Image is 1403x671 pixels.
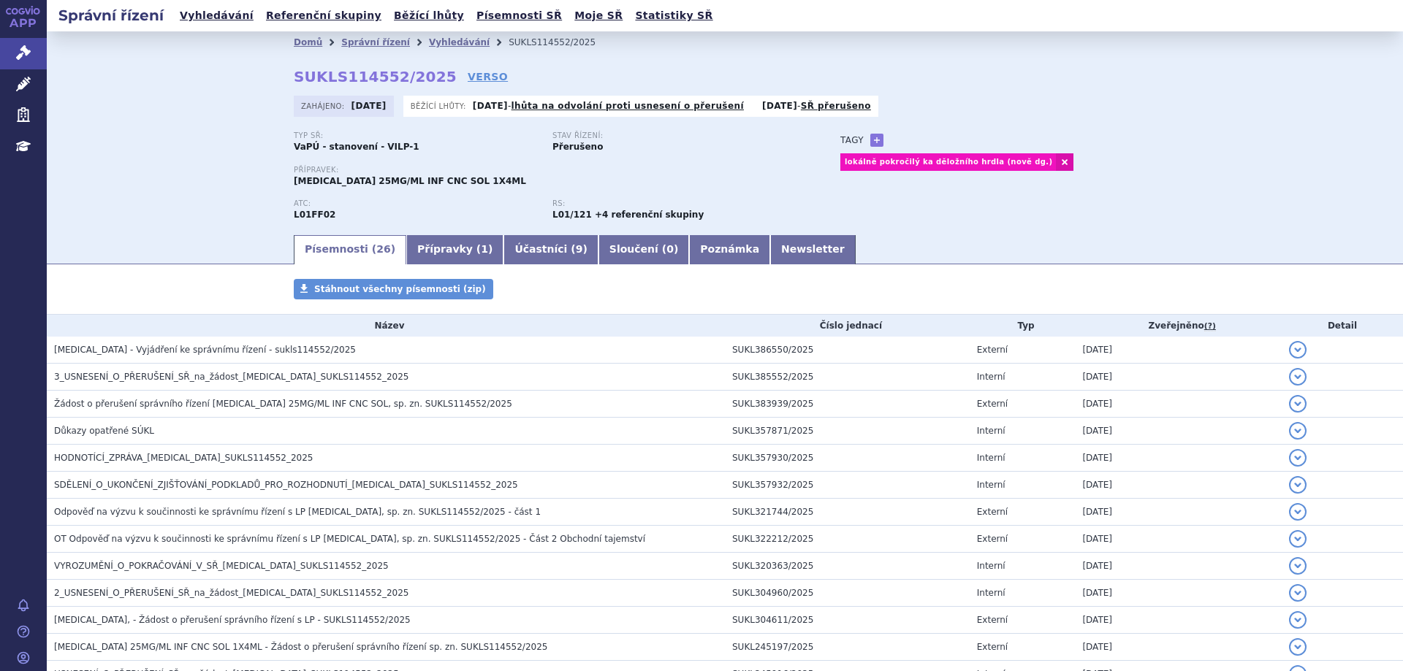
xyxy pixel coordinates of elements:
[314,284,486,294] span: Stáhnout všechny písemnosti (zip)
[1075,445,1282,472] td: [DATE]
[595,210,704,220] strong: +4 referenční skupiny
[1289,557,1307,575] button: detail
[54,453,313,463] span: HODNOTÍCÍ_ZPRÁVA_KEYTRUDA_SUKLS114552_2025
[552,210,592,220] strong: pembrolizumab
[977,345,1008,355] span: Externí
[598,235,689,264] a: Sloučení (0)
[294,166,811,175] p: Přípravek:
[725,315,970,337] th: Číslo jednací
[1075,418,1282,445] td: [DATE]
[1075,553,1282,580] td: [DATE]
[1289,611,1307,629] button: detail
[1289,422,1307,440] button: detail
[801,101,871,111] a: SŘ přerušeno
[54,372,408,382] span: 3_USNESENÍ_O_PŘERUŠENÍ_SŘ_na_žádost_KEYTRUDA_SUKLS114552_2025
[47,315,725,337] th: Název
[1289,476,1307,494] button: detail
[552,142,603,152] strong: Přerušeno
[294,199,538,208] p: ATC:
[294,235,406,264] a: Písemnosti (26)
[1289,638,1307,656] button: detail
[294,210,335,220] strong: PEMBROLIZUMAB
[840,131,864,149] h3: Tagy
[570,6,627,26] a: Moje SŘ
[552,199,796,208] p: RS:
[1075,607,1282,634] td: [DATE]
[481,243,488,255] span: 1
[725,634,970,661] td: SUKL245197/2025
[503,235,598,264] a: Účastníci (9)
[762,101,797,111] strong: [DATE]
[762,100,871,112] p: -
[840,153,1056,171] a: lokálně pokročilý ka děložního hrdla (nově dg.)
[666,243,674,255] span: 0
[47,5,175,26] h2: Správní řízení
[977,426,1005,436] span: Interní
[977,642,1008,652] span: Externí
[54,426,154,436] span: Důkazy opatřené SÚKL
[689,235,770,264] a: Poznámka
[54,561,389,571] span: VYROZUMĚNÍ_O_POKRAČOVÁNÍ_V_SŘ_KEYTRUDA_SUKLS114552_2025
[54,615,411,625] span: KEYTRUDA, - Žádost o přerušení správního řízení s LP - SUKLS114552/2025
[468,69,508,84] a: VERSO
[472,6,566,26] a: Písemnosti SŘ
[54,480,518,490] span: SDĚLENÍ_O_UKONČENÍ_ZJIŠŤOVÁNÍ_PODKLADŮ_PRO_ROZHODNUTÍ_KEYTRUDA_SUKLS114552_2025
[294,68,457,85] strong: SUKLS114552/2025
[725,553,970,580] td: SUKL320363/2025
[770,235,856,264] a: Newsletter
[389,6,468,26] a: Běžící lhůty
[725,418,970,445] td: SUKL357871/2025
[977,588,1005,598] span: Interní
[970,315,1076,337] th: Typ
[509,31,615,53] li: SUKLS114552/2025
[631,6,717,26] a: Statistiky SŘ
[725,472,970,499] td: SUKL357932/2025
[1289,449,1307,467] button: detail
[1075,499,1282,526] td: [DATE]
[1289,503,1307,521] button: detail
[54,399,512,409] span: Žádost o přerušení správního řízení Keytruda 25MG/ML INF CNC SOL, sp. zn. SUKLS114552/2025
[1075,580,1282,607] td: [DATE]
[725,445,970,472] td: SUKL357930/2025
[977,534,1008,544] span: Externí
[1075,337,1282,364] td: [DATE]
[977,561,1005,571] span: Interní
[512,101,744,111] a: lhůta na odvolání proti usnesení o přerušení
[301,100,347,112] span: Zahájeno:
[1075,634,1282,661] td: [DATE]
[1075,472,1282,499] td: [DATE]
[376,243,390,255] span: 26
[351,101,387,111] strong: [DATE]
[411,100,469,112] span: Běžící lhůty:
[406,235,503,264] a: Přípravky (1)
[725,607,970,634] td: SUKL304611/2025
[977,453,1005,463] span: Interní
[977,615,1008,625] span: Externí
[1075,364,1282,391] td: [DATE]
[294,37,322,47] a: Domů
[1289,530,1307,548] button: detail
[175,6,258,26] a: Vyhledávání
[294,131,538,140] p: Typ SŘ:
[1289,584,1307,602] button: detail
[725,499,970,526] td: SUKL321744/2025
[294,142,419,152] strong: VaPÚ - stanovení - VILP-1
[725,391,970,418] td: SUKL383939/2025
[294,176,526,186] span: [MEDICAL_DATA] 25MG/ML INF CNC SOL 1X4ML
[977,399,1008,409] span: Externí
[473,101,508,111] strong: [DATE]
[1289,341,1307,358] button: detail
[341,37,410,47] a: Správní řízení
[977,480,1005,490] span: Interní
[54,507,541,517] span: Odpověď na výzvu k součinnosti ke správnímu řízení s LP Keytruda, sp. zn. SUKLS114552/2025 - část 1
[1289,395,1307,413] button: detail
[1282,315,1403,337] th: Detail
[294,279,493,299] a: Stáhnout všechny písemnosti (zip)
[1075,526,1282,553] td: [DATE]
[262,6,386,26] a: Referenční skupiny
[54,345,356,355] span: KEYTRUDA - Vyjádření ke správnímu řízení - sukls114552/2025
[1204,321,1216,331] abbr: (?)
[1075,391,1282,418] td: [DATE]
[1075,315,1282,337] th: Zveřejněno
[429,37,490,47] a: Vyhledávání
